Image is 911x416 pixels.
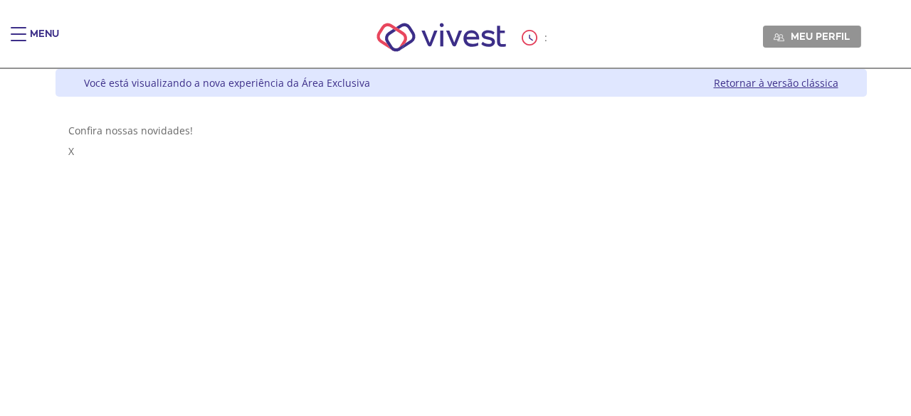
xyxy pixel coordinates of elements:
div: Menu [30,27,59,55]
img: Meu perfil [774,32,784,43]
div: : [522,30,550,46]
div: Vivest [45,69,867,416]
div: Você está visualizando a nova experiência da Área Exclusiva [84,76,370,90]
a: Retornar à versão clássica [714,76,838,90]
span: Meu perfil [791,30,850,43]
img: Vivest [361,7,522,68]
span: X [68,144,74,158]
div: Confira nossas novidades! [68,124,854,137]
a: Meu perfil [763,26,861,47]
